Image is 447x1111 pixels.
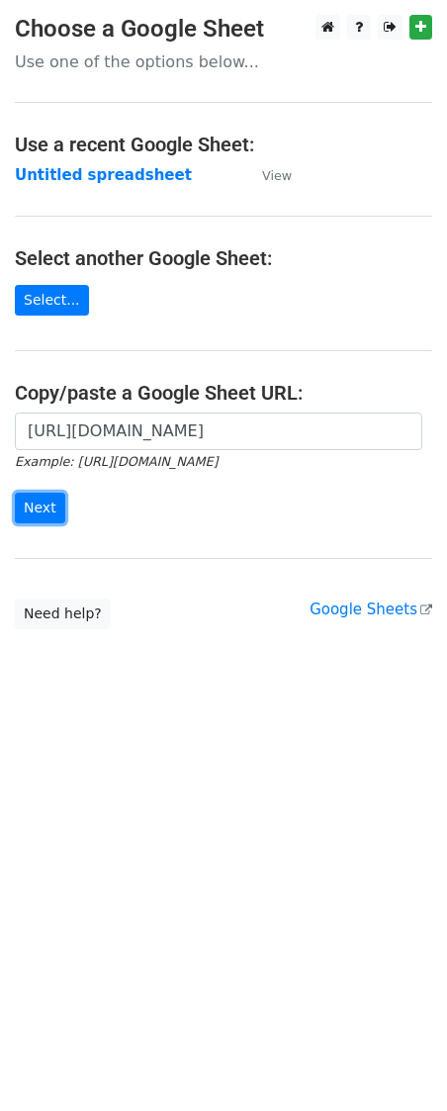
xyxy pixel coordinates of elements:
[242,166,292,184] a: View
[15,51,432,72] p: Use one of the options below...
[15,381,432,405] h4: Copy/paste a Google Sheet URL:
[15,454,218,469] small: Example: [URL][DOMAIN_NAME]
[15,285,89,316] a: Select...
[15,15,432,44] h3: Choose a Google Sheet
[15,413,422,450] input: Paste your Google Sheet URL here
[310,601,432,618] a: Google Sheets
[15,166,192,184] a: Untitled spreadsheet
[15,133,432,156] h4: Use a recent Google Sheet:
[262,168,292,183] small: View
[15,493,65,523] input: Next
[15,246,432,270] h4: Select another Google Sheet:
[15,599,111,629] a: Need help?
